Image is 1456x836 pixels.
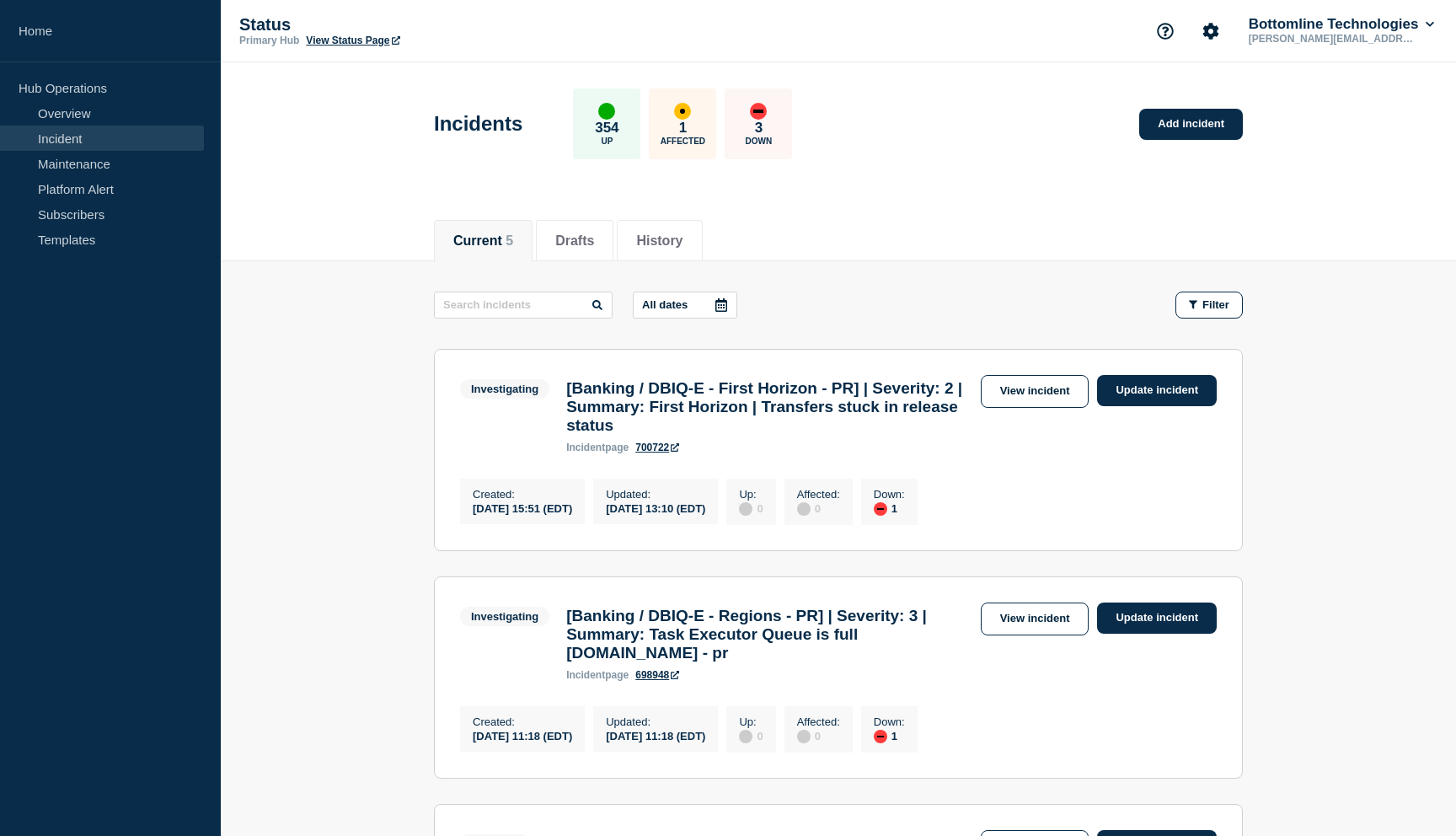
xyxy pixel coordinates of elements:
[598,103,615,120] div: up
[981,375,1089,408] a: View incident
[797,501,840,516] div: 0
[981,603,1089,635] a: View incident
[739,501,763,516] div: 0
[1097,375,1217,406] a: Update incident
[1245,33,1421,45] p: [PERSON_NAME][EMAIL_ADDRESS][DOMAIN_NAME]
[239,15,576,35] p: Status
[633,292,737,319] button: All dates
[473,501,572,515] div: [DATE] 15:51 (EDT)
[797,502,811,516] div: disabled
[606,715,705,728] p: Updated :
[739,730,752,743] div: disabled
[874,502,887,516] div: down
[473,488,572,501] p: Created :
[473,715,572,728] p: Created :
[595,120,618,137] p: 354
[797,728,840,743] div: 0
[739,715,763,728] p: Up :
[555,233,594,249] button: Drafts
[506,233,513,248] span: 5
[566,669,629,681] p: page
[453,233,513,249] button: Current 5
[460,379,549,399] span: Investigating
[746,137,773,146] p: Down
[874,728,905,743] div: 1
[797,715,840,728] p: Affected :
[306,35,399,46] a: View Status Page
[460,607,549,626] span: Investigating
[755,120,763,137] p: 3
[1175,292,1243,319] button: Filter
[661,137,705,146] p: Affected
[739,502,752,516] div: disabled
[797,488,840,501] p: Affected :
[1148,13,1183,49] button: Support
[1245,16,1437,33] button: Bottomline Technologies
[636,233,682,249] button: History
[1097,603,1217,634] a: Update incident
[679,120,687,137] p: 1
[566,669,605,681] span: incident
[874,715,905,728] p: Down :
[674,103,691,120] div: affected
[434,292,613,319] input: Search incidents
[1193,13,1228,49] button: Account settings
[606,488,705,501] p: Updated :
[797,730,811,743] div: disabled
[601,137,613,146] p: Up
[566,442,629,453] p: page
[473,728,572,742] div: [DATE] 11:18 (EDT)
[739,488,763,501] p: Up :
[434,112,522,136] h1: Incidents
[750,103,767,120] div: down
[874,488,905,501] p: Down :
[739,728,763,743] div: 0
[642,298,688,311] p: All dates
[1202,298,1229,311] span: Filter
[1139,109,1243,140] a: Add incident
[566,607,972,662] h3: [Banking / DBIQ-E - Regions - PR] | Severity: 3 | Summary: Task Executor Queue is full [DOMAIN_NA...
[635,442,679,453] a: 700722
[606,501,705,515] div: [DATE] 13:10 (EDT)
[874,501,905,516] div: 1
[606,728,705,742] div: [DATE] 11:18 (EDT)
[566,442,605,453] span: incident
[566,379,972,435] h3: [Banking / DBIQ-E - First Horizon - PR] | Severity: 2 | Summary: First Horizon | Transfers stuck ...
[239,35,299,46] p: Primary Hub
[635,669,679,681] a: 698948
[874,730,887,743] div: down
